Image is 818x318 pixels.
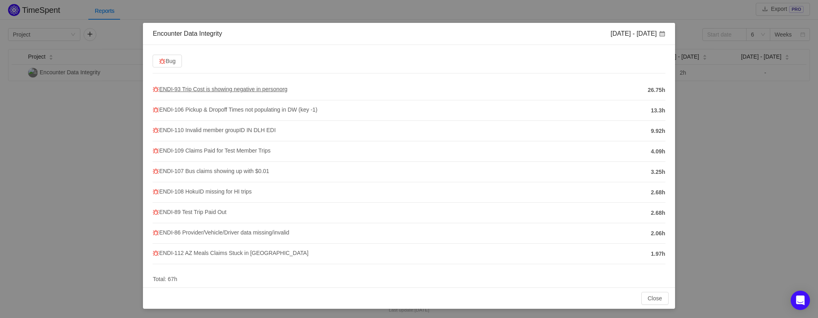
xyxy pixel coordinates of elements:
img: 10303 [153,107,159,113]
div: [DATE] - [DATE] [611,29,665,38]
span: Total: 67h [153,276,177,282]
img: 10303 [153,168,159,175]
span: ENDI-107 Bus claims showing up with $0.01 [153,168,269,174]
div: Encounter Data Integrity [153,29,222,38]
span: 9.92h [651,127,665,135]
span: 2.68h [651,209,665,217]
img: 10303 [153,189,159,195]
span: 13.3h [651,106,665,115]
span: ENDI-112 AZ Meals Claims Stuck in [GEOGRAPHIC_DATA] [153,250,308,256]
span: ENDI-93 Trip Cost is showing negative in personorg [153,86,287,92]
span: 26.75h [648,86,665,94]
span: ENDI-110 Invalid member groupID IN DLH EDI [153,127,275,133]
img: 10303 [153,86,159,93]
span: ENDI-86 Provider/Vehicle/Driver data missing/invalid [153,229,289,236]
div: Open Intercom Messenger [791,291,810,310]
img: 10303 [153,209,159,216]
img: 10303 [153,230,159,236]
span: ENDI-109 Claims Paid for Test Member Trips [153,147,270,154]
img: 10303 [159,58,165,65]
span: ENDI-89 Test Trip Paid Out [153,209,226,215]
span: 4.09h [651,147,665,156]
img: 10303 [153,127,159,134]
span: ENDI-106 Pickup & Dropoff Times not populating in DW (key -1) [153,106,317,113]
img: 10303 [153,148,159,154]
img: 10303 [153,250,159,257]
span: 3.25h [651,168,665,176]
button: Close [641,292,669,305]
span: Bug [159,58,175,64]
span: 2.68h [651,188,665,197]
span: ENDI-108 HokuID missing for HI trips [153,188,251,195]
span: 2.06h [651,229,665,238]
span: 1.97h [651,250,665,258]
